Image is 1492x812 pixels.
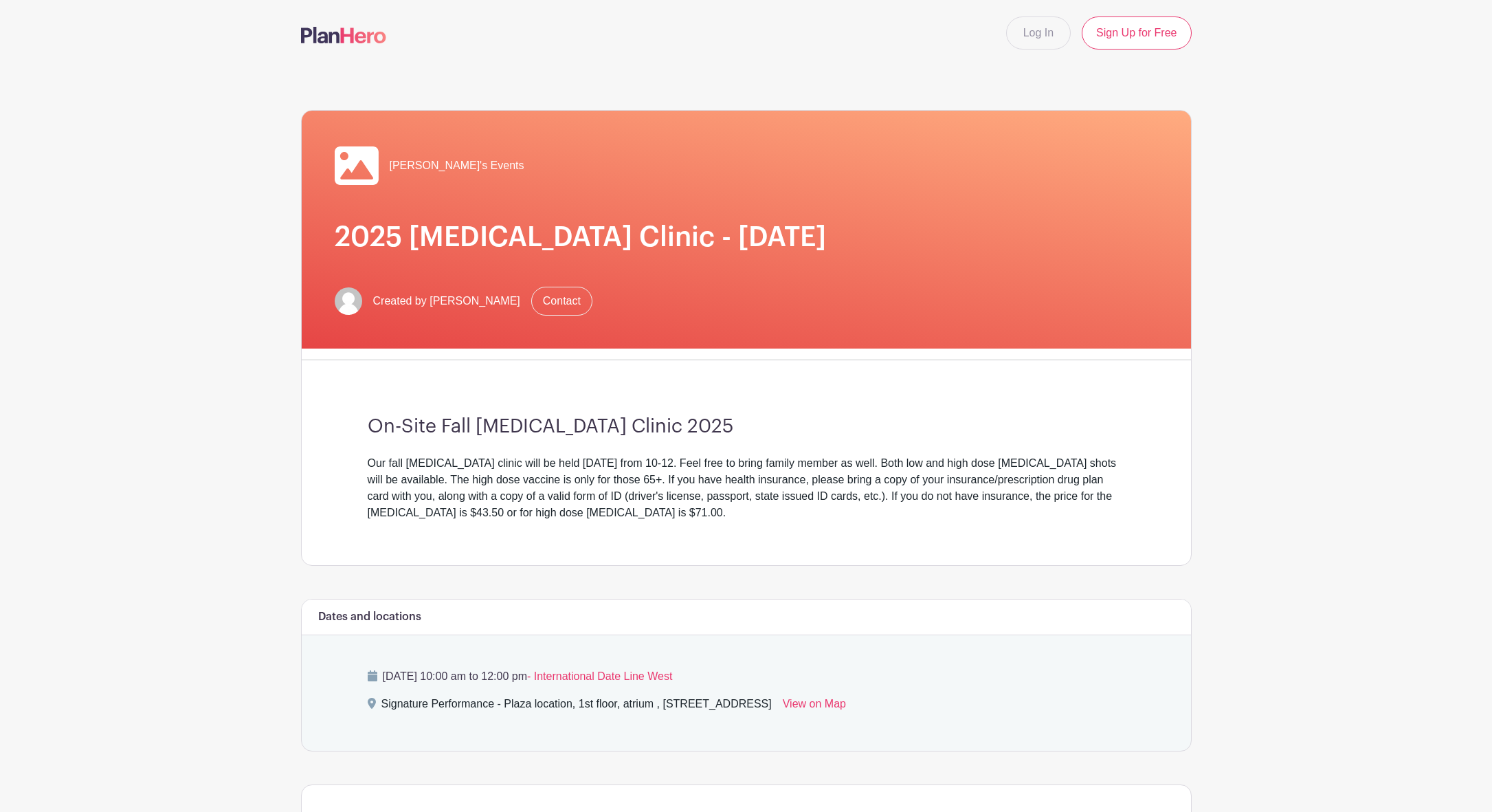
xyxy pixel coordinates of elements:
a: Contact [531,287,592,316]
a: Log In [1006,17,1071,50]
span: - International Date Line West [527,670,672,682]
a: Sign Up for Free [1082,17,1191,50]
h3: On-Site Fall [MEDICAL_DATA] Clinic 2025 [368,415,1125,439]
h1: 2025 [MEDICAL_DATA] Clinic - [DATE] [335,221,1158,254]
p: [DATE] 10:00 am to 12:00 pm [368,668,1125,685]
img: default-ce2991bfa6775e67f084385cd625a349d9dcbb7a52a09fb2fda1e96e2d18dcdb.png [335,287,362,315]
div: Our fall [MEDICAL_DATA] clinic will be held [DATE] from 10-12. Feel free to bring family member a... [368,455,1125,521]
span: [PERSON_NAME]'s Events [390,157,524,174]
span: Created by [PERSON_NAME] [373,293,520,309]
a: View on Map [783,696,846,718]
div: Signature Performance - Plaza location, 1st floor, atrium , [STREET_ADDRESS] [381,696,772,718]
h6: Dates and locations [318,611,421,624]
img: logo-507f7623f17ff9eddc593b1ce0a138ce2505c220e1c5a4e2b4648c50719b7d32.svg [301,27,386,43]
